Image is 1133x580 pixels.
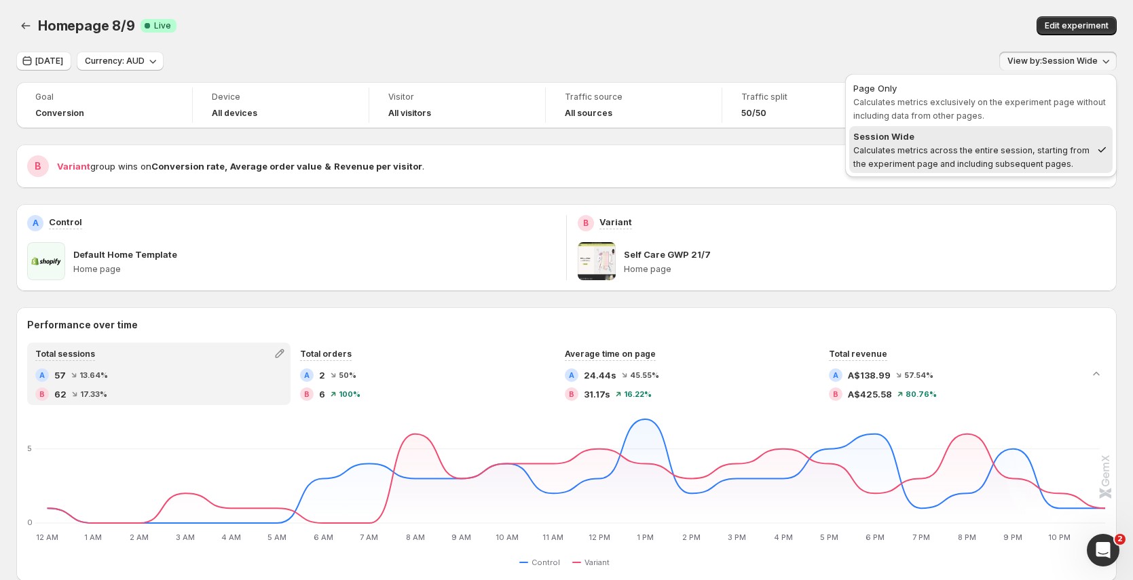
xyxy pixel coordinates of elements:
[360,533,378,542] text: 7 AM
[33,218,39,229] h2: A
[80,390,107,398] span: 17.33 %
[833,371,838,379] h2: A
[39,390,45,398] h2: B
[589,533,610,542] text: 12 PM
[741,108,766,119] span: 50/50
[904,371,933,379] span: 57.54 %
[57,161,424,172] span: group wins on .
[35,56,63,66] span: [DATE]
[728,533,746,542] text: 3 PM
[230,161,322,172] strong: Average order value
[741,90,879,120] a: Traffic split50/50
[54,387,67,401] span: 62
[741,92,879,102] span: Traffic split
[388,92,526,102] span: Visitor
[958,533,976,542] text: 8 PM
[1087,364,1106,383] button: Collapse chart
[1087,534,1119,566] iframe: Intercom live chat
[1045,20,1109,31] span: Edit experiment
[406,533,425,542] text: 8 AM
[820,533,838,542] text: 5 PM
[36,533,58,542] text: 12 AM
[319,387,325,401] span: 6
[572,554,615,571] button: Variant
[38,18,135,34] span: Homepage 8/9
[267,533,286,542] text: 5 AM
[212,92,350,102] span: Device
[16,52,71,71] button: [DATE]
[77,52,164,71] button: Currency: AUD
[225,161,227,172] strong: ,
[584,368,616,382] span: 24.44s
[151,161,225,172] strong: Conversion rate
[154,20,171,31] span: Live
[853,97,1106,121] span: Calculates metrics exclusively on the experiment page without including data from other pages.
[519,554,565,571] button: Control
[565,349,656,359] span: Average time on page
[212,108,257,119] h4: All devices
[532,557,560,568] span: Control
[496,533,519,542] text: 10 AM
[833,390,838,398] h2: B
[130,533,149,542] text: 2 AM
[73,264,555,275] p: Home page
[73,248,177,261] p: Default Home Template
[221,533,241,542] text: 4 AM
[682,533,701,542] text: 2 PM
[853,81,1109,95] div: Page Only
[300,349,352,359] span: Total orders
[39,371,45,379] h2: A
[853,145,1090,169] span: Calculates metrics across the entire session, starting from the experiment page and including sub...
[212,90,350,120] a: DeviceAll devices
[542,533,563,542] text: 11 AM
[79,371,108,379] span: 13.64 %
[314,533,333,542] text: 6 AM
[16,16,35,35] button: Back
[866,533,885,542] text: 6 PM
[565,92,703,102] span: Traffic source
[584,557,610,568] span: Variant
[569,371,574,379] h2: A
[84,533,102,542] text: 1 AM
[853,130,1091,143] div: Session Wide
[339,390,360,398] span: 100 %
[85,56,145,66] span: Currency: AUD
[1003,533,1022,542] text: 9 PM
[578,242,616,280] img: Self Care GWP 21/7
[388,108,431,119] h4: All visitors
[27,518,33,527] text: 0
[304,390,310,398] h2: B
[35,108,84,119] span: Conversion
[583,218,589,229] h2: B
[848,387,892,401] span: A$425.58
[565,108,612,119] h4: All sources
[774,533,793,542] text: 4 PM
[624,264,1106,275] p: Home page
[584,387,610,401] span: 31.17s
[906,390,937,398] span: 80.76 %
[27,318,1106,332] h2: Performance over time
[324,161,331,172] strong: &
[569,390,574,398] h2: B
[35,90,173,120] a: GoalConversion
[565,90,703,120] a: Traffic sourceAll sources
[388,90,526,120] a: VisitorAll visitors
[1115,534,1126,545] span: 2
[999,52,1117,71] button: View by:Session Wide
[27,242,65,280] img: Default Home Template
[637,533,654,542] text: 1 PM
[1007,56,1098,66] span: View by: Session Wide
[304,371,310,379] h2: A
[1037,16,1117,35] button: Edit experiment
[1048,533,1071,542] text: 10 PM
[319,368,325,382] span: 2
[599,215,632,229] p: Variant
[451,533,471,542] text: 9 AM
[624,390,652,398] span: 16.22 %
[848,368,891,382] span: A$138.99
[176,533,195,542] text: 3 AM
[35,349,95,359] span: Total sessions
[624,248,711,261] p: Self Care GWP 21/7
[334,161,422,172] strong: Revenue per visitor
[35,92,173,102] span: Goal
